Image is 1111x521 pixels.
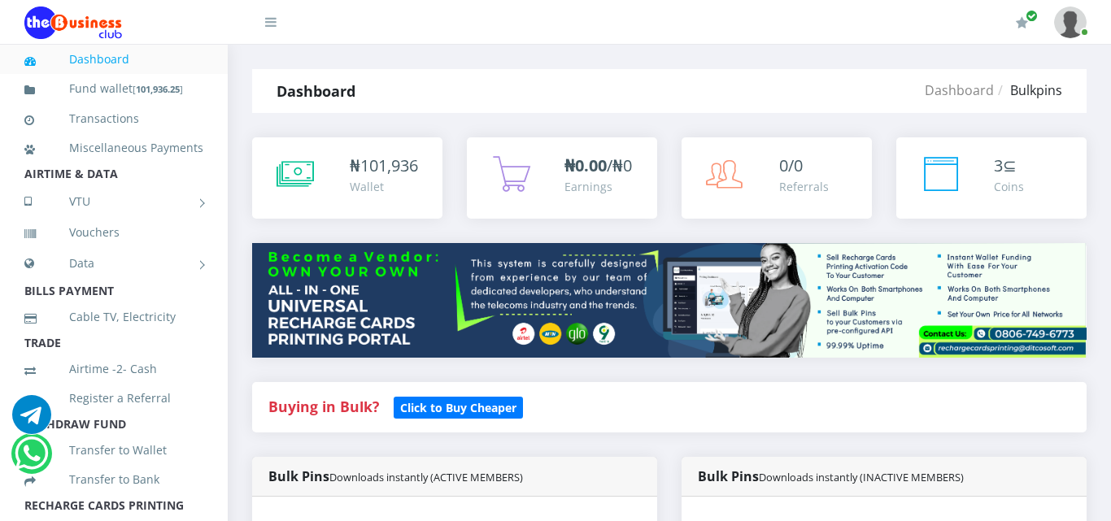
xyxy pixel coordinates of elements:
[994,154,1024,178] div: ⊆
[759,470,964,484] small: Downloads instantly (INACTIVE MEMBERS)
[268,467,523,485] strong: Bulk Pins
[24,214,203,251] a: Vouchers
[350,154,418,178] div: ₦
[252,243,1087,358] img: multitenant_rcp.png
[24,70,203,108] a: Fund wallet[101,936.25]
[1054,7,1087,38] img: User
[24,350,203,388] a: Airtime -2- Cash
[24,380,203,417] a: Register a Referral
[15,446,48,473] a: Chat for support
[779,178,829,195] div: Referrals
[682,137,872,219] a: 0/0 Referrals
[394,397,523,416] a: Click to Buy Cheaper
[24,129,203,167] a: Miscellaneous Payments
[350,178,418,195] div: Wallet
[564,178,632,195] div: Earnings
[136,83,180,95] b: 101,936.25
[1016,16,1028,29] i: Renew/Upgrade Subscription
[24,41,203,78] a: Dashboard
[329,470,523,484] small: Downloads instantly (ACTIVE MEMBERS)
[698,467,964,485] strong: Bulk Pins
[24,243,203,284] a: Data
[400,400,516,415] b: Click to Buy Cheaper
[564,154,607,176] b: ₦0.00
[133,83,183,95] small: [ ]
[277,81,355,101] strong: Dashboard
[24,100,203,137] a: Transactions
[24,298,203,336] a: Cable TV, Electricity
[564,154,632,176] span: /₦0
[994,178,1024,195] div: Coins
[467,137,657,219] a: ₦0.00/₦0 Earnings
[268,397,379,416] strong: Buying in Bulk?
[779,154,803,176] span: 0/0
[24,461,203,498] a: Transfer to Bank
[252,137,442,219] a: ₦101,936 Wallet
[12,407,51,434] a: Chat for support
[24,181,203,222] a: VTU
[994,80,1062,100] li: Bulkpins
[994,154,1003,176] span: 3
[1026,10,1038,22] span: Renew/Upgrade Subscription
[24,432,203,469] a: Transfer to Wallet
[24,7,122,39] img: Logo
[925,81,994,99] a: Dashboard
[360,154,418,176] span: 101,936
